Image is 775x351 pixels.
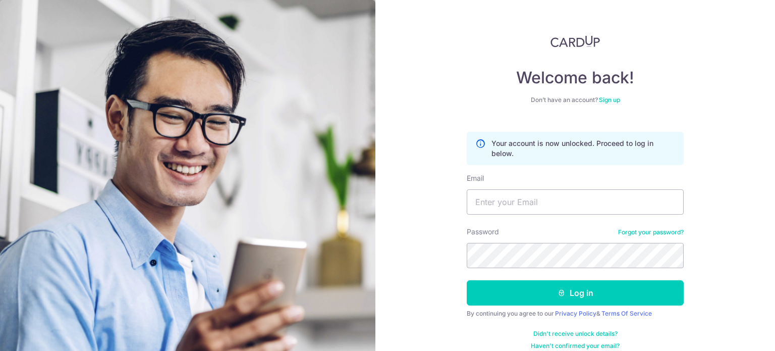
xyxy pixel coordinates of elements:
[555,310,596,317] a: Privacy Policy
[467,280,684,306] button: Log in
[467,227,499,237] label: Password
[601,310,652,317] a: Terms Of Service
[491,138,675,159] p: Your account is now unlocked. Proceed to log in below.
[467,173,484,183] label: Email
[550,35,600,47] img: CardUp Logo
[533,330,618,338] a: Didn't receive unlock details?
[467,310,684,318] div: By continuing you agree to our &
[618,228,684,236] a: Forgot your password?
[467,189,684,215] input: Enter your Email
[467,68,684,88] h4: Welcome back!
[599,96,620,104] a: Sign up
[467,96,684,104] div: Don’t have an account?
[531,342,620,350] a: Haven't confirmed your email?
